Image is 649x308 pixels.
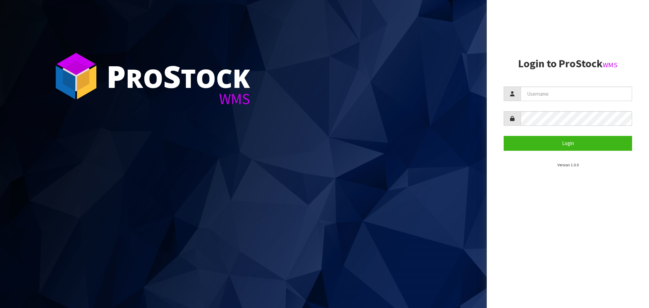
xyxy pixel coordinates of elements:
[106,91,250,106] div: WMS
[603,61,618,69] small: WMS
[106,61,250,91] div: ro tock
[504,136,632,150] button: Login
[557,162,579,167] small: Version 1.0.0
[504,58,632,70] h2: Login to ProStock
[51,51,101,101] img: ProStock Cube
[106,55,126,97] span: P
[163,55,181,97] span: S
[521,87,632,101] input: Username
